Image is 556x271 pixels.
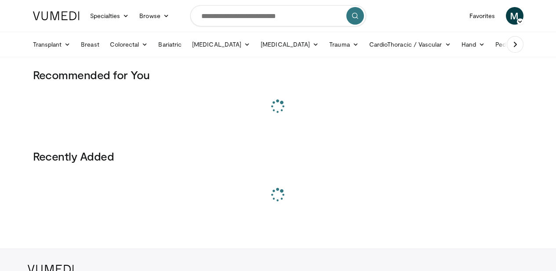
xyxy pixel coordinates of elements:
img: VuMedi Logo [33,11,80,20]
h3: Recommended for You [33,68,523,82]
a: Specialties [85,7,134,25]
a: Pediatric [490,36,525,53]
a: Favorites [464,7,501,25]
a: [MEDICAL_DATA] [187,36,255,53]
a: Colorectal [105,36,153,53]
a: Breast [76,36,104,53]
input: Search topics, interventions [190,5,366,26]
a: Hand [456,36,490,53]
a: Transplant [28,36,76,53]
a: [MEDICAL_DATA] [255,36,324,53]
a: Trauma [324,36,364,53]
a: Bariatric [153,36,187,53]
a: Browse [134,7,174,25]
a: CardioThoracic / Vascular [364,36,456,53]
h3: Recently Added [33,149,523,163]
a: M [506,7,523,25]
